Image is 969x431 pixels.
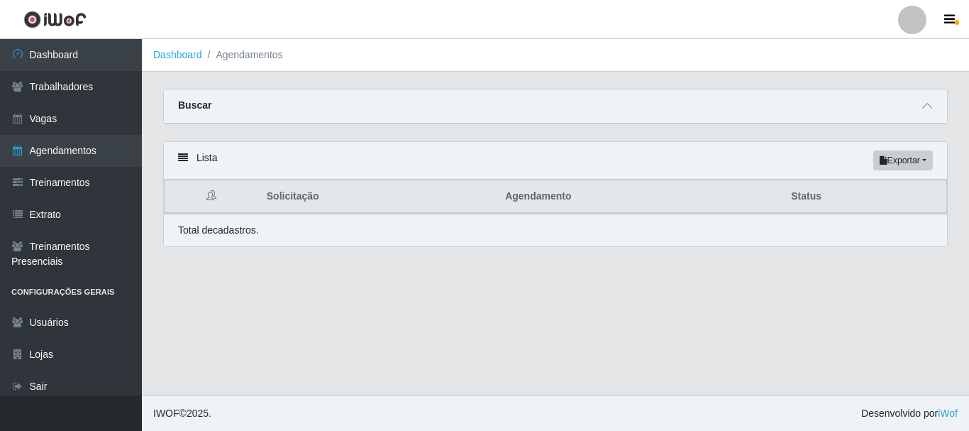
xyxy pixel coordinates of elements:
[164,142,947,180] div: Lista
[497,180,782,214] th: Agendamento
[178,223,259,238] p: Total de cadastros.
[258,180,497,214] th: Solicitação
[142,39,969,72] nav: breadcrumb
[938,408,958,419] a: iWof
[153,406,211,421] span: © 2025 .
[202,48,283,62] li: Agendamentos
[153,408,179,419] span: IWOF
[153,49,202,60] a: Dashboard
[782,180,946,214] th: Status
[861,406,958,421] span: Desenvolvido por
[178,99,211,111] strong: Buscar
[873,151,933,170] button: Exportar
[23,11,87,28] img: CoreUI Logo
